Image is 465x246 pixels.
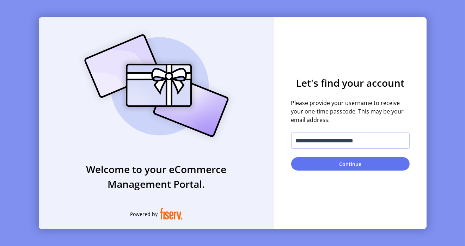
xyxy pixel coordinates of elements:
button: Continue [291,157,410,171]
span: Powered by [130,210,158,218]
span: Please provide your username to receive your one-time passcode. This may be your email address. [291,99,410,124]
h3: Let's find your account [291,75,410,90]
img: card_Illustration.svg [74,26,239,145]
h3: Welcome to your eCommerce Management Portal. [39,162,274,191]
